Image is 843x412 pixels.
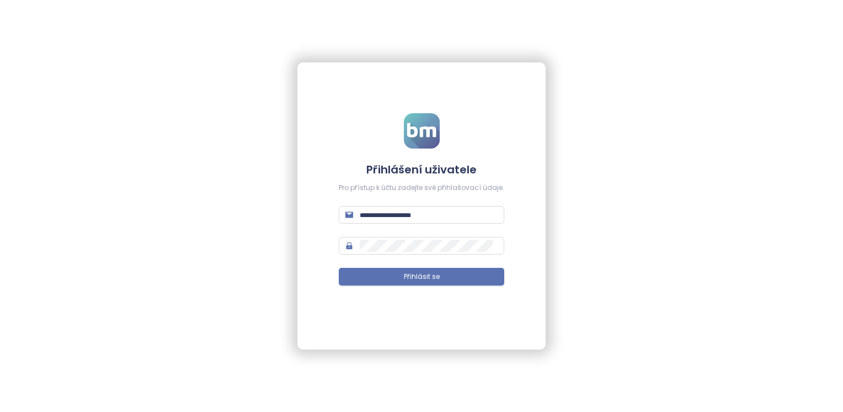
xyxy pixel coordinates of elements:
span: mail [345,211,353,219]
button: Přihlásit se [339,268,504,286]
img: logo [404,113,440,149]
span: lock [345,242,353,250]
h4: Přihlášení uživatele [339,162,504,177]
div: Pro přístup k účtu zadejte své přihlašovací údaje. [339,183,504,193]
span: Přihlásit se [404,272,440,282]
